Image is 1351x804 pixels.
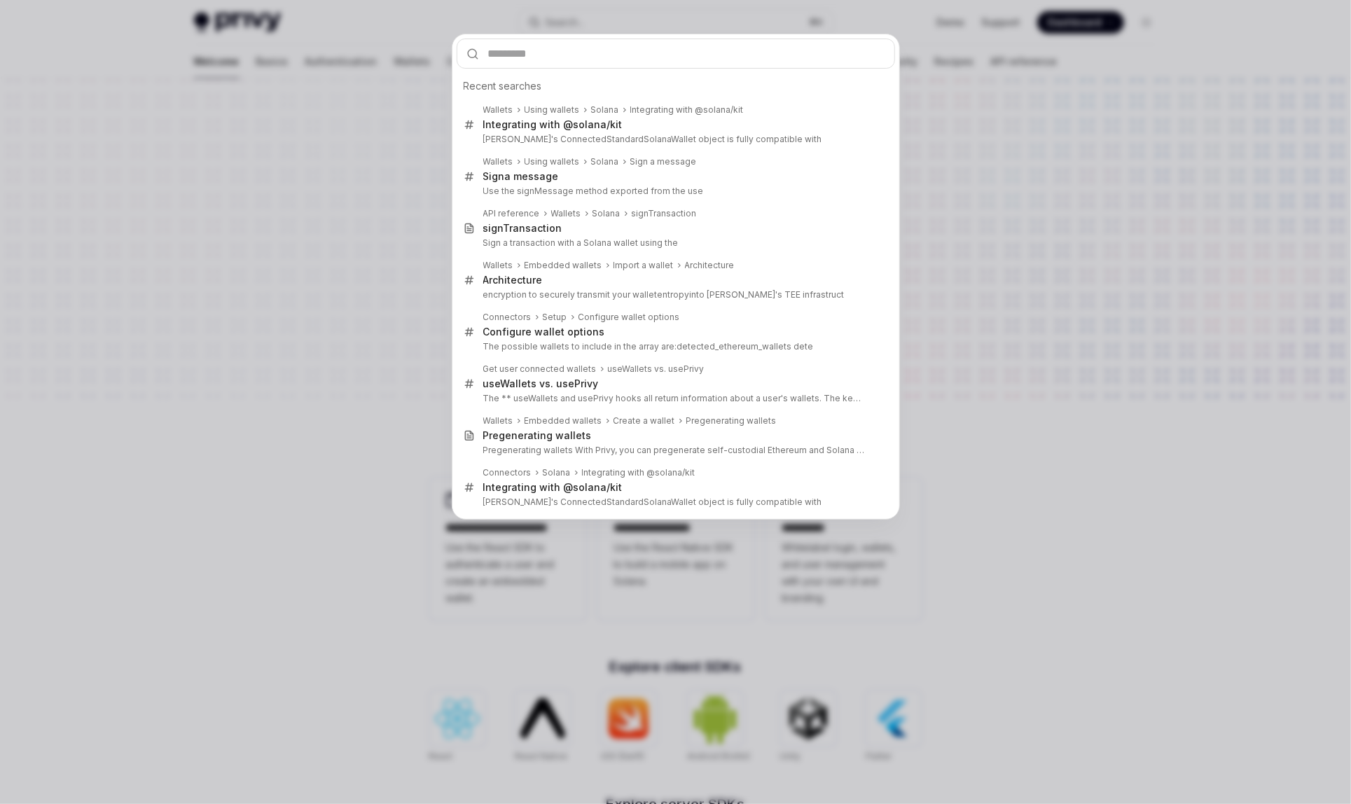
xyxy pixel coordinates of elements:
[685,260,735,271] div: Architecture
[483,156,513,167] div: Wallets
[483,134,866,145] p: [PERSON_NAME]'s ConnectedStandardSolanaWallet object is fully compatible with
[630,156,697,167] div: Sign a message
[611,481,623,493] b: kit
[483,170,505,182] b: Sign
[483,445,866,456] p: Pregenerating wallets With Privy, you can pregenerate self-custodial Ethereum and Solana embedded wa
[608,363,705,375] div: useWallets vs. usePrivy
[686,467,695,478] b: kit
[483,363,597,375] div: Get user connected wallets
[677,341,716,352] b: detected
[591,104,619,116] div: Solana
[483,208,540,219] div: API reference
[483,415,513,427] div: Wallets
[483,289,866,300] p: encryption to securely transmit your wallet into [PERSON_NAME]'s TEE infrastruct
[483,393,866,404] p: The ** useWallets and usePrivy hooks all return information about a user's wallets. The key differen
[543,312,567,323] div: Setup
[591,156,619,167] div: Solana
[525,104,580,116] div: Using wallets
[483,222,562,235] div: Transaction
[483,104,513,116] div: Wallets
[611,118,623,130] b: kit
[551,208,581,219] div: Wallets
[483,170,559,183] div: a message
[614,260,674,271] div: Import a wallet
[525,415,602,427] div: Embedded wallets
[734,104,744,115] b: kit
[483,429,592,442] div: Pregenerating wallets
[614,415,675,427] div: Create a wallet
[582,467,695,478] div: Integrating with @solana/
[483,467,532,478] div: Connectors
[483,118,623,131] div: Integrating with @solana/
[483,274,543,286] div: Architecture
[630,104,744,116] div: Integrating with @solana/
[483,237,866,249] p: Sign a transaction with a Solana wallet using the
[483,326,605,338] div: Configure wallet options
[483,186,866,197] p: Use the signMessage method exported from the use
[632,208,697,219] div: signTransaction
[686,415,777,427] div: Pregenerating wallets
[593,208,621,219] div: Solana
[483,341,866,352] p: The possible wallets to include in the array are: _ethereum_wallets dete
[464,79,542,93] span: Recent searches
[483,312,532,323] div: Connectors
[543,467,571,478] div: Solana
[658,289,690,300] b: entropy
[483,497,866,508] p: [PERSON_NAME]'s ConnectedStandardSolanaWallet object is fully compatible with
[483,377,599,390] div: useWallets vs. usePrivy
[483,481,623,494] div: Integrating with @solana/
[525,260,602,271] div: Embedded wallets
[483,260,513,271] div: Wallets
[483,222,504,234] b: sign
[525,156,580,167] div: Using wallets
[578,312,680,323] div: Configure wallet options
